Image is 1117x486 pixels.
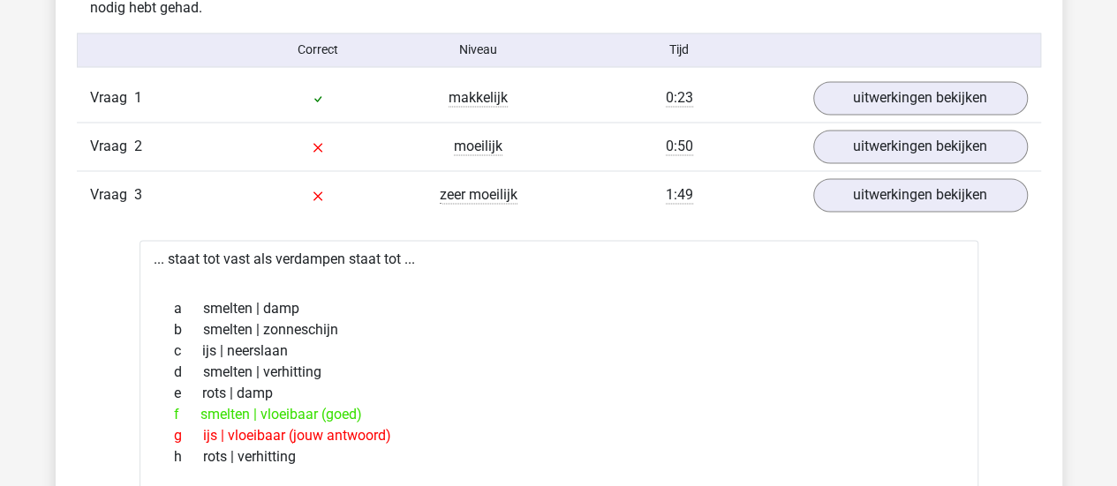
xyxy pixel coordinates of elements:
span: h [174,445,203,467]
span: 0:23 [666,89,693,107]
span: zeer moeilijk [440,186,517,204]
span: Vraag [90,184,134,206]
span: c [174,340,202,361]
span: 3 [134,186,142,203]
span: 0:50 [666,138,693,155]
div: smelten | damp [161,297,957,318]
div: smelten | zonneschijn [161,318,957,340]
div: ijs | vloeibaar (jouw antwoord) [161,424,957,445]
div: Tijd [558,41,799,59]
span: 1 [134,89,142,106]
a: uitwerkingen bekijken [813,130,1028,163]
div: Correct [238,41,398,59]
span: f [174,403,200,424]
a: uitwerkingen bekijken [813,178,1028,212]
span: 2 [134,138,142,154]
span: Vraag [90,136,134,157]
div: smelten | verhitting [161,361,957,382]
div: ijs | neerslaan [161,340,957,361]
span: g [174,424,203,445]
div: smelten | vloeibaar (goed) [161,403,957,424]
span: Vraag [90,87,134,108]
span: e [174,382,202,403]
span: d [174,361,203,382]
span: makkelijk [449,89,508,107]
span: 1:49 [666,186,693,204]
span: moeilijk [454,138,502,155]
a: uitwerkingen bekijken [813,81,1028,115]
span: a [174,297,203,318]
div: Niveau [398,41,559,59]
div: rots | verhitting [161,445,957,467]
span: b [174,318,203,340]
div: rots | damp [161,382,957,403]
